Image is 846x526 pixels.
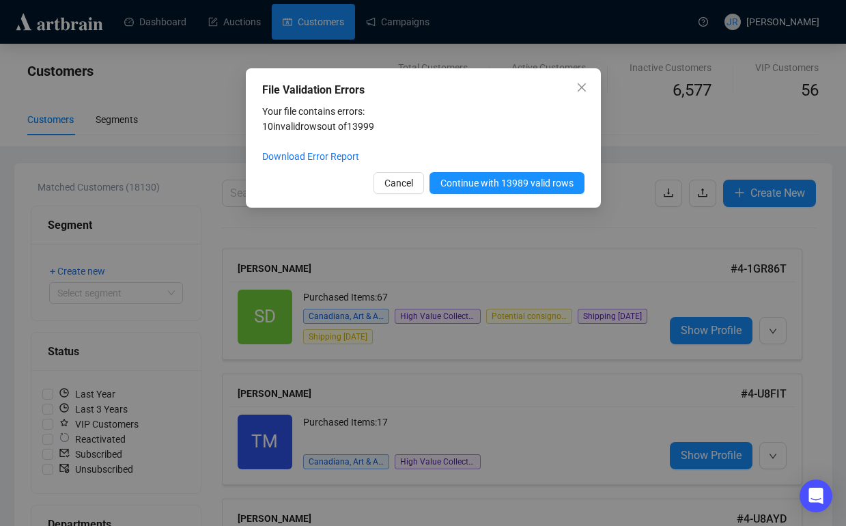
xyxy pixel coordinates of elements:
[429,172,584,194] button: Continue with 13989 valid rows
[800,480,832,512] div: Open Intercom Messenger
[262,151,359,162] a: Download Error Report
[384,176,413,191] span: Cancel
[576,82,587,93] span: close
[571,77,593,98] button: Close
[440,176,574,191] span: Continue with 13989 valid rows
[262,106,374,132] span: Your file contains errors: 10 invalid rows out of 13999
[373,172,424,194] button: Cancel
[262,82,584,98] div: File Validation Errors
